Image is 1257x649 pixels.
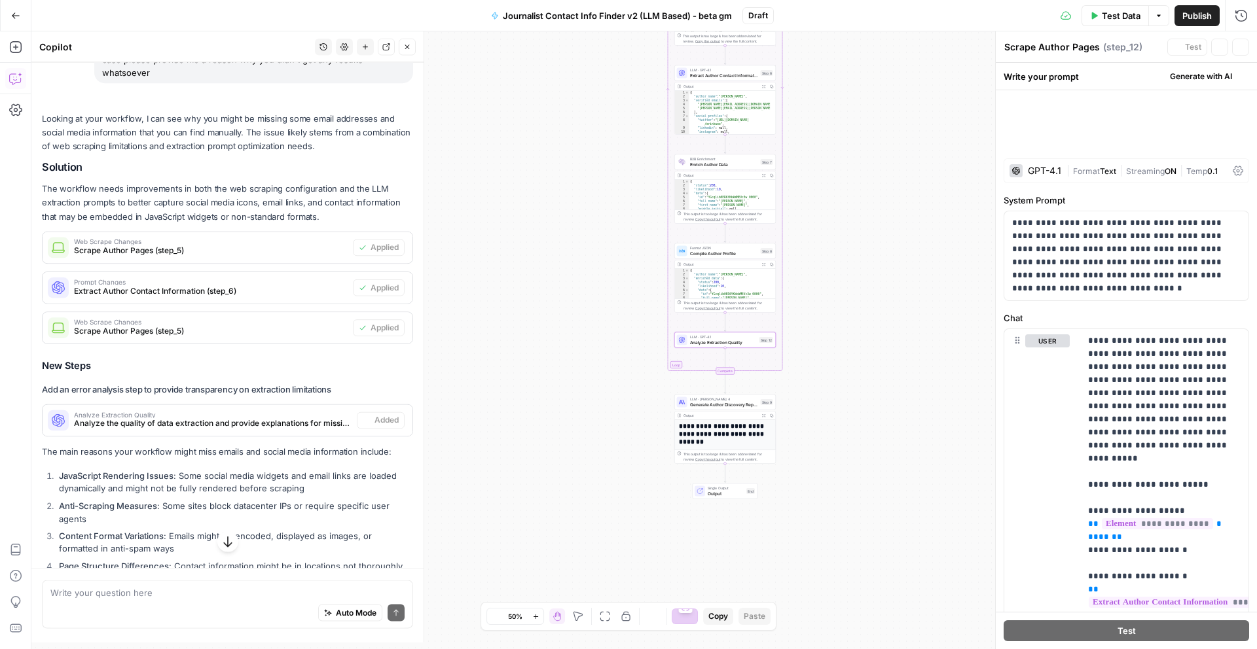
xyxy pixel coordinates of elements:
div: LLM · GPT-4.1Extract Author Contact InformationStep 6Output{ "author_name":"[PERSON_NAME]", "veri... [674,65,776,135]
div: End [746,488,755,494]
span: Scrape Author Pages (step_5) [74,245,348,256]
textarea: Scrape Author Pages [1004,41,1100,54]
div: GPT-4.1 [1028,166,1061,175]
strong: JavaScript Rendering Issues [59,470,173,481]
button: Added [357,412,405,429]
label: System Prompt [1004,194,1249,207]
button: Journalist Contact Info Finder v2 (LLM Based) - beta gm [483,5,740,26]
span: Toggle code folding, rows 4 through 46 [685,192,689,196]
span: Test [1185,41,1201,53]
div: 1 [675,180,689,184]
span: Temp [1186,166,1207,176]
div: 9 [675,126,689,130]
button: Paste [738,608,771,625]
div: Single OutputOutputEnd [674,483,776,499]
div: 7 [675,114,689,118]
span: Prompt Changes [74,279,348,285]
strong: Page Structure Differences [59,561,169,571]
div: Step 6 [761,70,773,76]
span: Copy the output [695,306,720,310]
li: : Some sites block datacenter IPs or require specific user agents [56,499,413,525]
div: 3 [675,99,689,103]
span: Copy the output [695,457,720,461]
span: Toggle code folding, rows 3 through 6 [685,99,689,103]
span: Enrich Author Data [690,161,758,167]
span: Auto Mode [336,607,376,619]
div: This output is too large & has been abbreviated for review. to view the full content. [683,451,773,462]
span: Added [374,415,399,427]
button: Test [1004,620,1249,641]
span: Journalist Contact Info Finder v2 (LLM Based) - beta gm [503,9,732,22]
div: Step 7 [761,159,773,165]
div: Copilot [39,41,311,54]
button: Publish [1175,5,1220,26]
g: Edge from step_6 to step_7 [724,135,726,154]
span: LLM · [PERSON_NAME] 4 [690,396,758,402]
strong: Add an error analysis step to provide transparency on extraction limitations [42,384,331,395]
span: ON [1165,166,1176,176]
p: The workflow needs improvements in both the web scraping configuration and the LLM extraction pro... [42,183,413,224]
span: 50% [508,611,522,622]
div: Step 8 [761,248,773,254]
div: 8 [675,296,689,300]
div: Complete [674,368,776,375]
div: LLM · GPT-4.1Analyze Extraction QualityStep 12 [674,332,776,348]
label: Chat [1004,311,1249,324]
span: Test Data [1102,9,1140,22]
span: Toggle code folding, rows 1 through 47 [685,180,689,184]
span: Paste [744,610,765,622]
div: 2 [675,184,689,188]
div: 5 [675,196,689,200]
button: Applied [353,239,405,256]
button: user [1025,334,1070,347]
div: Output [683,173,758,178]
span: | [1066,164,1073,177]
span: LLM · GPT-4.1 [690,334,757,340]
strong: Content Format Variations [59,531,164,541]
g: Edge from step_5 to step_6 [724,46,726,65]
g: Edge from step_8 to step_12 [724,313,726,332]
div: Format JSONCompile Author ProfileStep 8Output{ "author_name":"[PERSON_NAME]", "enriched_data":{ "... [674,243,776,313]
div: Step 12 [759,337,773,343]
span: Analyze Extraction Quality [690,339,757,345]
span: Test [1118,624,1136,637]
span: Generate Author Discovery Report [690,401,758,408]
div: 5 [675,107,689,111]
div: This output is too large & has been abbreviated for review. to view the full content. [683,33,773,44]
span: Toggle code folding, rows 1 through 48 [685,269,689,273]
span: Streaming [1126,166,1165,176]
h3: New Steps [42,358,413,375]
li: : Contact information might be in locations not thoroughly searched by the current extraction prompt [56,559,413,586]
div: This output is too large & has been abbreviated for review. to view the full content. [683,211,773,222]
div: 2 [675,273,689,277]
button: Applied [353,279,405,296]
span: Applied [371,322,399,334]
span: Copy the output [695,39,720,43]
div: B2B EnrichmentEnrich Author DataStep 7Output{ "status":200, "likelihood":10, "data":{ "id":"YGcql... [674,154,776,224]
div: 6 [675,289,689,292]
span: Copy the output [695,217,720,221]
h2: Solution [42,160,413,172]
span: Format JSON [690,245,758,251]
span: Single Output [708,485,744,491]
div: Complete [716,368,734,375]
span: Web Scrape Changes [74,319,348,325]
div: Output [683,413,758,418]
div: 6 [675,200,689,203]
div: 4 [675,103,689,107]
div: 7 [675,203,689,207]
div: Output [683,84,758,89]
div: 3 [675,188,689,192]
g: Edge from step_7 to step_8 [724,224,726,243]
div: 6 [675,111,689,114]
span: Extract Author Contact Information [690,72,758,79]
button: Test [1167,39,1207,56]
li: : Emails might be encoded, displayed as images, or formatted in anti-spam ways [56,529,413,555]
p: Looking at your workflow, I can see why you might be missing some email addresses and social medi... [42,112,413,153]
span: Toggle code folding, rows 1 through 35 [685,91,689,95]
span: Extract Author Contact Information (step_6) [74,285,348,297]
span: Applied [371,241,399,253]
button: Copy [703,608,733,625]
span: Web Scrape Changes [74,238,348,245]
div: 4 [675,281,689,285]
